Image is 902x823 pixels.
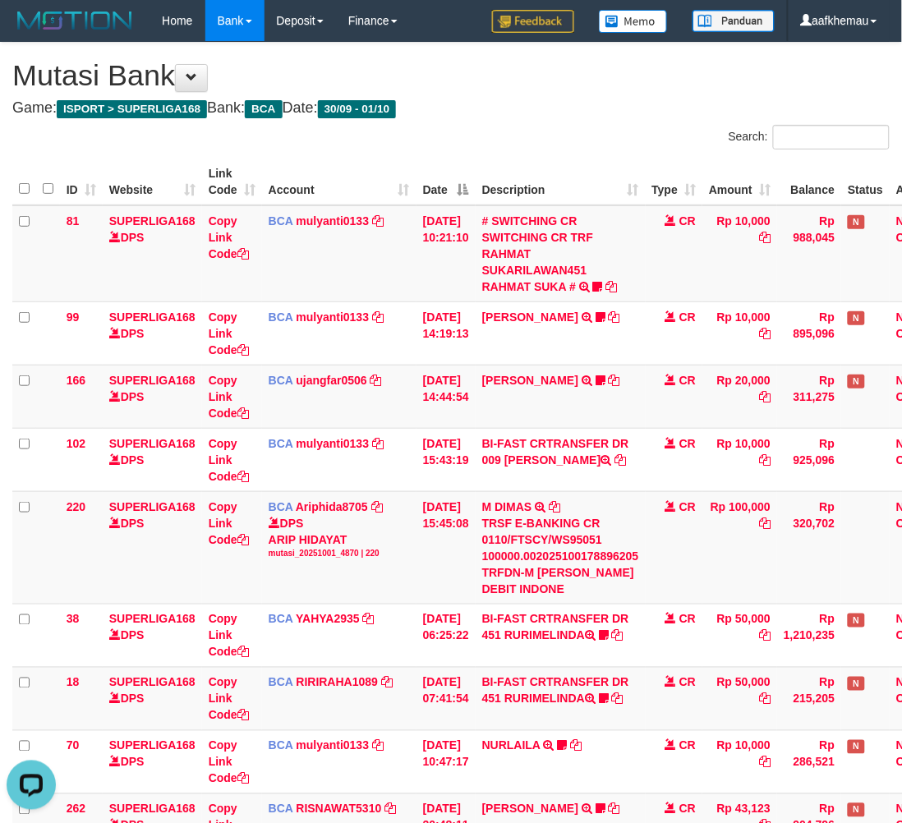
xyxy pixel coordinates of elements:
a: SUPERLIGA168 [109,374,196,387]
td: [DATE] 07:41:54 [416,667,476,730]
a: YAHYA2935 [296,613,360,626]
img: Feedback.jpg [492,10,574,33]
a: Copy Rp 50,000 to clipboard [759,629,771,642]
td: DPS [103,604,202,667]
a: Copy BI-FAST CRTRANSFER DR 451 RURIMELINDA to clipboard [612,629,624,642]
a: Copy Link Code [209,613,249,659]
th: ID: activate to sort column ascending [60,159,103,205]
td: Rp 50,000 [702,667,777,730]
td: Rp 10,000 [702,730,777,793]
a: SUPERLIGA168 [109,437,196,450]
a: Copy mulyanti0133 to clipboard [372,437,384,450]
a: Copy Link Code [209,437,249,483]
span: CR [679,676,696,689]
th: Status [841,159,890,205]
th: Date: activate to sort column descending [416,159,476,205]
span: BCA [269,676,293,689]
span: BCA [269,374,293,387]
a: M DIMAS [482,500,532,513]
a: Copy Link Code [209,310,249,356]
div: DPS ARIP HIDAYAT [269,515,410,559]
a: [PERSON_NAME] [482,374,578,387]
a: RISNAWAT5310 [297,802,382,816]
span: 102 [67,437,85,450]
td: DPS [103,667,202,730]
a: mulyanti0133 [297,214,370,228]
h1: Mutasi Bank [12,59,890,92]
a: SUPERLIGA168 [109,214,196,228]
span: Has Note [848,311,864,325]
span: 220 [67,500,85,513]
td: Rp 988,045 [777,205,841,302]
span: CR [679,739,696,752]
td: Rp 10,000 [702,428,777,491]
a: Copy MUHAMMAD REZA to clipboard [609,310,620,324]
span: 81 [67,214,80,228]
span: CR [679,214,696,228]
span: 18 [67,676,80,689]
label: Search: [729,125,890,149]
span: BCA [245,100,282,118]
td: [DATE] 10:21:10 [416,205,476,302]
a: SUPERLIGA168 [109,310,196,324]
img: MOTION_logo.png [12,8,137,33]
span: 30/09 - 01/10 [318,100,397,118]
span: BCA [269,613,293,626]
td: DPS [103,365,202,428]
a: SUPERLIGA168 [109,802,196,816]
a: NURLAILA [482,739,541,752]
a: Copy Rp 50,000 to clipboard [759,692,771,706]
a: ujangfar0506 [297,374,367,387]
span: Has Note [848,803,864,817]
a: mulyanti0133 [297,437,370,450]
th: Account: activate to sort column ascending [262,159,416,205]
td: Rp 320,702 [777,491,841,604]
div: mutasi_20251001_4870 | 220 [269,548,410,559]
span: CR [679,374,696,387]
td: [DATE] 15:43:19 [416,428,476,491]
td: DPS [103,491,202,604]
a: Copy Rp 10,000 to clipboard [759,327,771,340]
a: Copy Rp 10,000 to clipboard [759,231,771,244]
td: Rp 311,275 [777,365,841,428]
span: BCA [269,802,293,816]
th: Website: activate to sort column ascending [103,159,202,205]
td: Rp 10,000 [702,205,777,302]
a: # SWITCHING CR SWITCHING CR TRF RAHMAT SUKARILAWAN451 RAHMAT SUKA # [482,214,593,293]
a: Copy Link Code [209,214,249,260]
th: Link Code: activate to sort column ascending [202,159,262,205]
span: 99 [67,310,80,324]
a: Copy # SWITCHING CR SWITCHING CR TRF RAHMAT SUKARILAWAN451 RAHMAT SUKA # to clipboard [606,280,618,293]
div: TRSF E-BANKING CR 0110/FTSCY/WS95051 100000.002025100178896205 TRFDN-M [PERSON_NAME] DEBIT INDONE [482,515,639,597]
td: Rp 50,000 [702,604,777,667]
a: Copy Link Code [209,739,249,785]
td: Rp 286,521 [777,730,841,793]
td: Rp 215,205 [777,667,841,730]
td: DPS [103,730,202,793]
img: panduan.png [693,10,775,32]
span: CR [679,613,696,626]
td: Rp 10,000 [702,301,777,365]
span: 38 [67,613,80,626]
a: [PERSON_NAME] [482,802,578,816]
a: mulyanti0133 [297,310,370,324]
a: RIRIRAHA1089 [297,676,379,689]
span: BCA [269,214,293,228]
a: Copy Rp 10,000 to clipboard [759,756,771,769]
span: Has Note [848,614,864,628]
a: Copy M DIMAS to clipboard [549,500,560,513]
th: Description: activate to sort column ascending [476,159,646,205]
td: DPS [103,301,202,365]
span: CR [679,437,696,450]
th: Balance [777,159,841,205]
td: Rp 925,096 [777,428,841,491]
td: [DATE] 15:45:08 [416,491,476,604]
a: Copy Rp 20,000 to clipboard [759,390,771,403]
span: Has Note [848,375,864,389]
button: Open LiveChat chat widget [7,7,56,56]
td: Rp 20,000 [702,365,777,428]
td: DPS [103,205,202,302]
a: Copy Link Code [209,374,249,420]
a: SUPERLIGA168 [109,500,196,513]
span: Has Note [848,740,864,754]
